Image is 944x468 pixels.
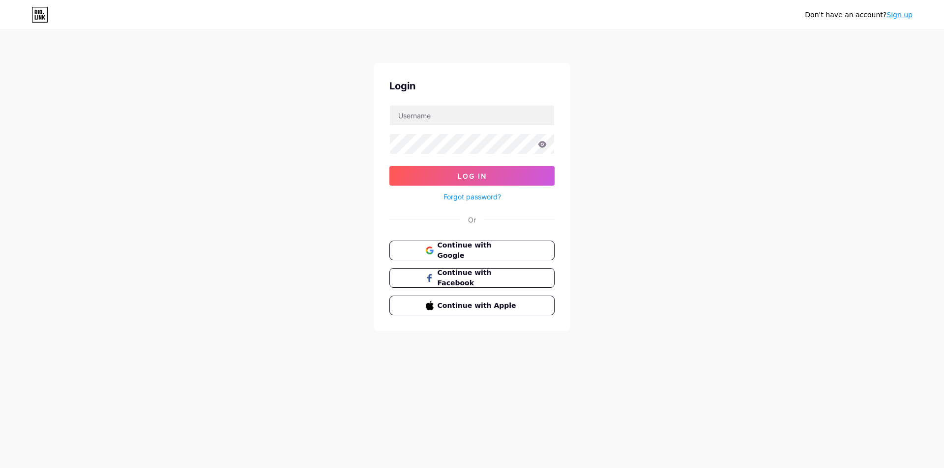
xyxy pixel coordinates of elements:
[438,268,519,288] span: Continue with Facebook
[389,79,555,93] div: Login
[438,301,519,311] span: Continue with Apple
[468,215,476,225] div: Or
[458,172,487,180] span: Log In
[886,11,913,19] a: Sign up
[805,10,913,20] div: Don't have an account?
[438,240,519,261] span: Continue with Google
[389,166,555,186] button: Log In
[389,241,555,260] button: Continue with Google
[390,106,554,125] input: Username
[389,268,555,288] button: Continue with Facebook
[389,296,555,315] button: Continue with Apple
[443,192,501,202] a: Forgot password?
